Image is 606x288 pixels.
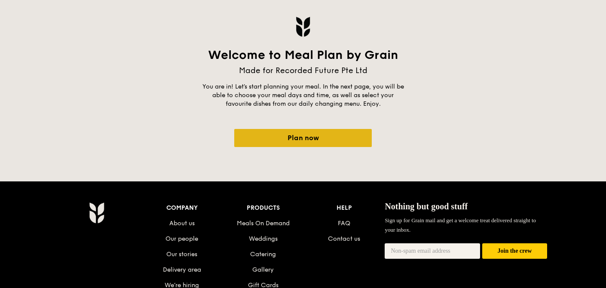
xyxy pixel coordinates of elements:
[304,202,385,214] div: Help
[296,16,310,37] img: Grain logo
[141,202,223,214] div: Company
[89,202,104,224] img: Grain
[223,202,304,214] div: Products
[200,47,406,63] div: Welcome to Meal Plan by Grain
[338,220,350,227] a: FAQ
[250,251,276,258] a: Catering
[200,83,406,108] p: You are in! Let’s start planning your meal. In the next page, you will be able to choose your mea...
[200,64,406,77] div: Made for Recorded Future Pte Ltd
[163,266,201,273] a: Delivery area
[328,235,360,242] a: Contact us
[385,202,468,211] span: Nothing but good stuff
[165,235,198,242] a: Our people
[385,217,536,233] span: Sign up for Grain mail and get a welcome treat delivered straight to your inbox.
[166,251,197,258] a: Our stories
[385,243,480,259] input: Non-spam email address
[252,266,274,273] a: Gallery
[482,243,547,259] button: Join the crew
[237,220,290,227] a: Meals On Demand
[169,220,195,227] a: About us
[249,235,278,242] a: Weddings
[234,129,372,147] a: Plan now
